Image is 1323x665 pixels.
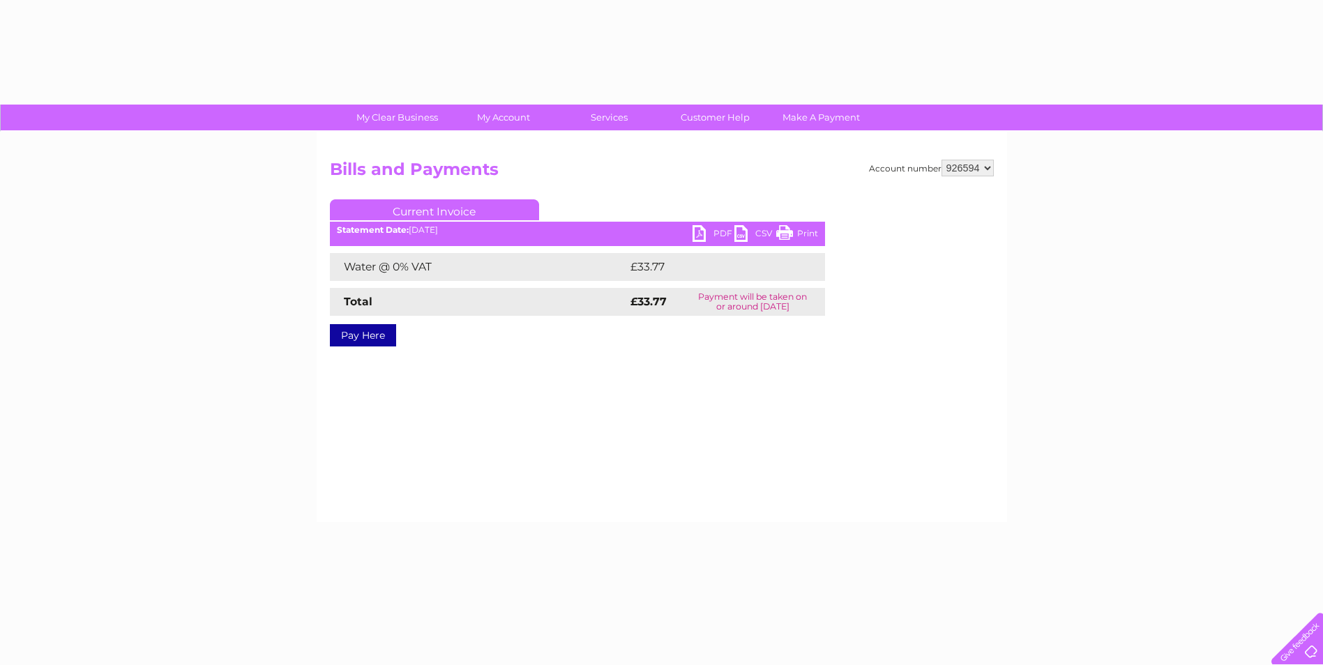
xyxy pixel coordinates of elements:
[330,225,825,235] div: [DATE]
[330,160,994,186] h2: Bills and Payments
[630,295,667,308] strong: £33.77
[330,324,396,346] a: Pay Here
[658,105,773,130] a: Customer Help
[340,105,455,130] a: My Clear Business
[552,105,667,130] a: Services
[764,105,879,130] a: Make A Payment
[869,160,994,176] div: Account number
[330,199,539,220] a: Current Invoice
[734,225,776,245] a: CSV
[627,253,796,281] td: £33.77
[446,105,561,130] a: My Account
[693,225,734,245] a: PDF
[330,253,627,281] td: Water @ 0% VAT
[776,225,818,245] a: Print
[344,295,372,308] strong: Total
[337,224,409,235] b: Statement Date:
[681,288,825,316] td: Payment will be taken on or around [DATE]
